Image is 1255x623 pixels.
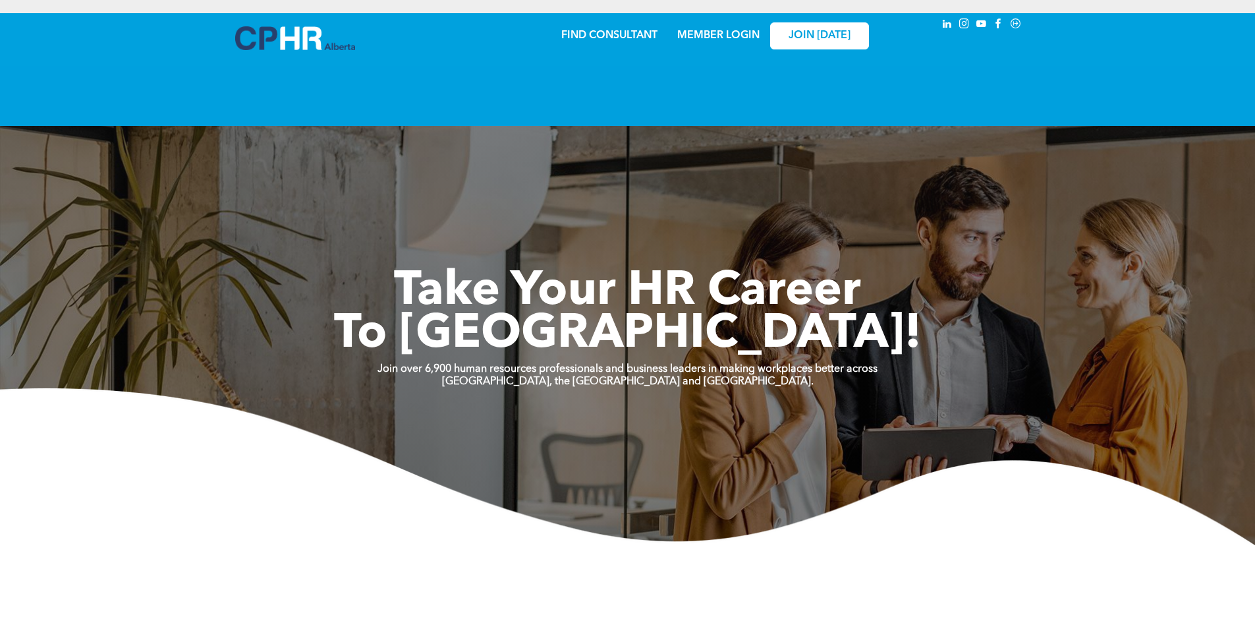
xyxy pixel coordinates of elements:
img: A blue and white logo for cp alberta [235,26,355,50]
a: JOIN [DATE] [770,22,869,49]
span: To [GEOGRAPHIC_DATA]! [334,311,922,359]
span: Take Your HR Career [394,268,861,316]
a: facebook [991,16,1006,34]
a: youtube [974,16,989,34]
a: MEMBER LOGIN [677,30,760,41]
a: instagram [957,16,972,34]
a: FIND CONSULTANT [561,30,657,41]
strong: Join over 6,900 human resources professionals and business leaders in making workplaces better ac... [377,364,878,374]
span: JOIN [DATE] [789,30,851,42]
a: linkedin [940,16,955,34]
a: Social network [1009,16,1023,34]
strong: [GEOGRAPHIC_DATA], the [GEOGRAPHIC_DATA] and [GEOGRAPHIC_DATA]. [442,376,814,387]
